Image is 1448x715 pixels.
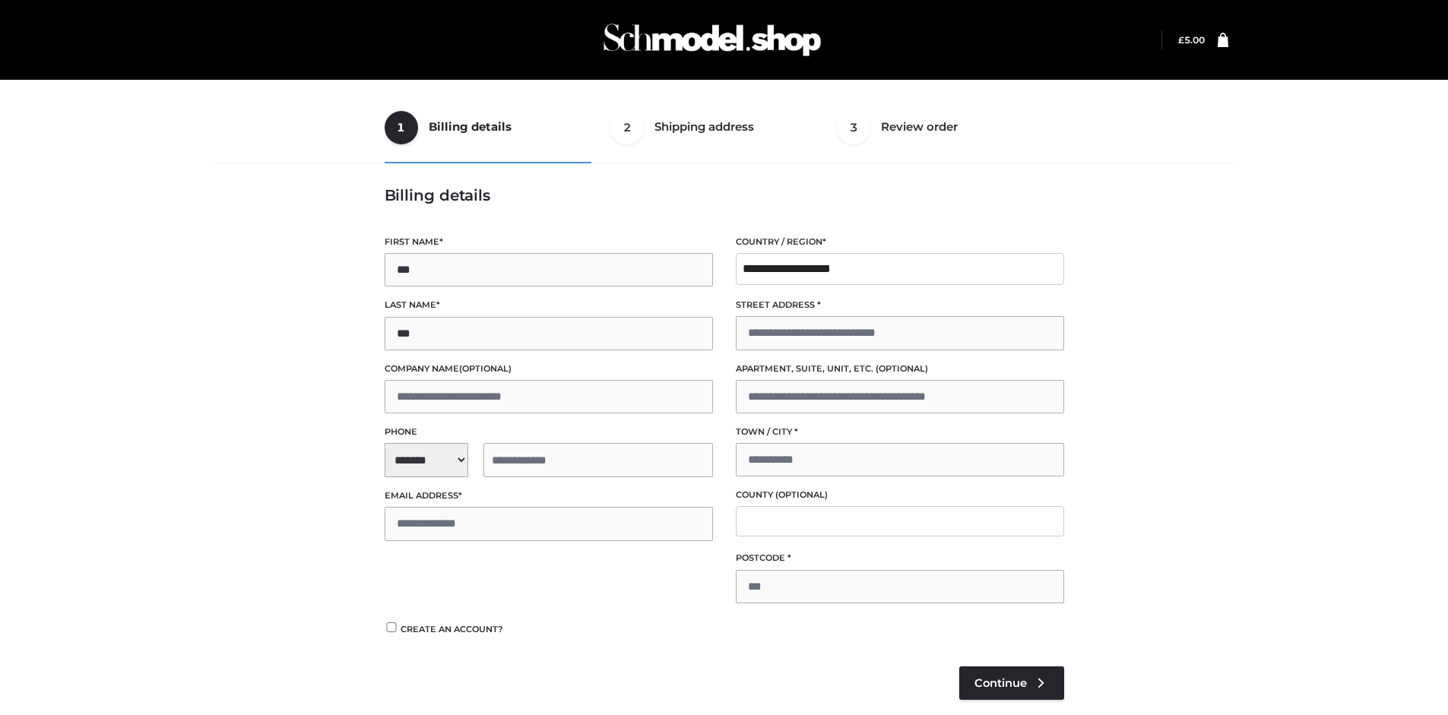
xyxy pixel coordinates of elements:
[385,186,1064,204] h3: Billing details
[459,363,512,374] span: (optional)
[876,363,928,374] span: (optional)
[736,298,1064,312] label: Street address
[974,676,1027,690] span: Continue
[1178,34,1205,46] a: £5.00
[385,489,713,503] label: Email address
[385,298,713,312] label: Last name
[1178,34,1184,46] span: £
[736,235,1064,249] label: Country / Region
[736,362,1064,376] label: Apartment, suite, unit, etc.
[736,425,1064,439] label: Town / City
[385,362,713,376] label: Company name
[385,622,398,632] input: Create an account?
[385,235,713,249] label: First name
[775,489,828,500] span: (optional)
[736,488,1064,502] label: County
[736,551,1064,565] label: Postcode
[401,624,503,634] span: Create an account?
[959,666,1064,700] a: Continue
[385,425,713,439] label: Phone
[598,10,826,70] img: Schmodel Admin 964
[1178,34,1205,46] bdi: 5.00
